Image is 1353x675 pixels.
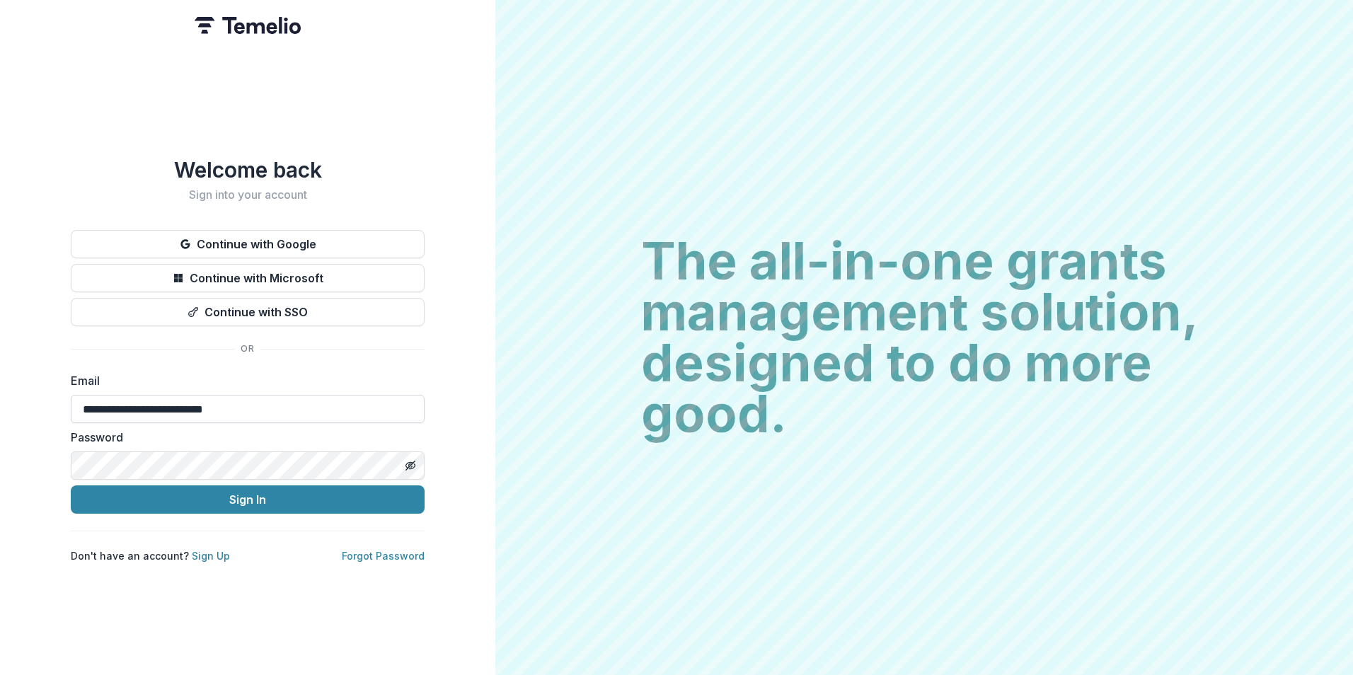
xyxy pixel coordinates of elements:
[71,264,425,292] button: Continue with Microsoft
[342,550,425,562] a: Forgot Password
[71,429,416,446] label: Password
[71,188,425,202] h2: Sign into your account
[71,372,416,389] label: Email
[71,157,425,183] h1: Welcome back
[71,230,425,258] button: Continue with Google
[71,298,425,326] button: Continue with SSO
[192,550,230,562] a: Sign Up
[195,17,301,34] img: Temelio
[399,454,422,477] button: Toggle password visibility
[71,548,230,563] p: Don't have an account?
[71,485,425,514] button: Sign In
